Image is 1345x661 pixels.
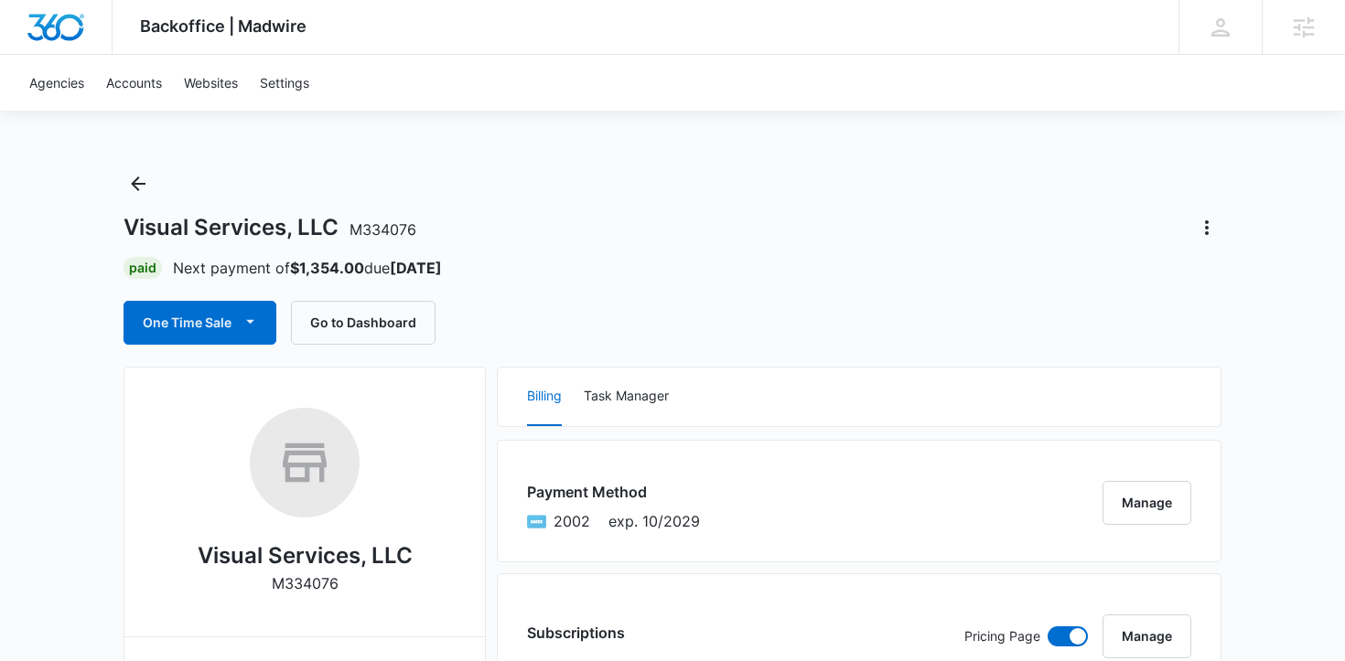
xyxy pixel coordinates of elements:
[124,301,276,345] button: One Time Sale
[527,622,625,644] h3: Subscriptions
[964,626,1040,646] p: Pricing Page
[272,572,339,594] p: M334076
[290,259,364,277] strong: $1,354.00
[527,481,700,503] h3: Payment Method
[249,55,320,111] a: Settings
[608,510,700,532] span: exp. 10/2029
[198,539,413,572] h2: Visual Services, LLC
[173,257,442,279] p: Next payment of due
[291,301,436,345] button: Go to Dashboard
[350,220,416,239] span: M334076
[173,55,249,111] a: Websites
[124,169,153,198] button: Back
[527,368,562,426] button: Billing
[18,55,95,111] a: Agencies
[124,257,162,279] div: Paid
[1103,614,1191,658] button: Manage
[140,16,307,36] span: Backoffice | Madwire
[584,368,669,426] button: Task Manager
[1192,213,1221,242] button: Actions
[124,214,416,241] h1: Visual Services, LLC
[95,55,173,111] a: Accounts
[390,259,442,277] strong: [DATE]
[1103,481,1191,525] button: Manage
[554,510,590,532] span: American Express ending with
